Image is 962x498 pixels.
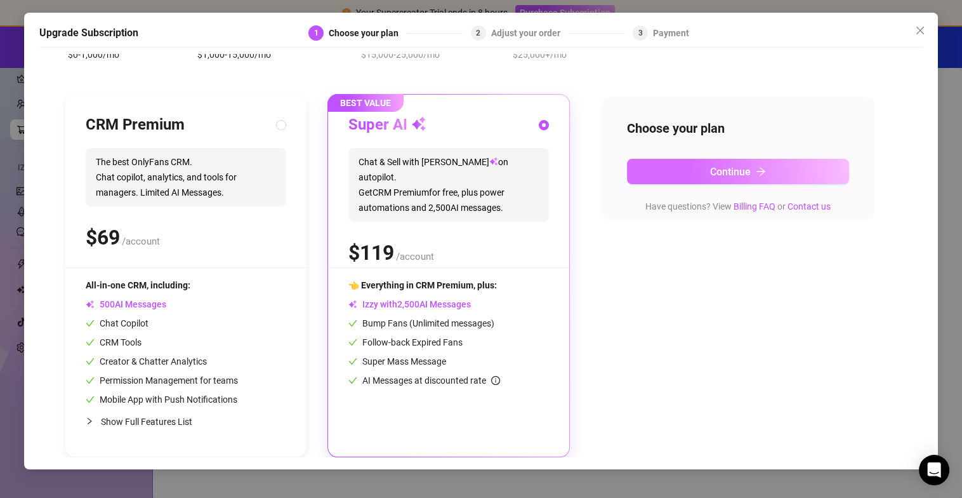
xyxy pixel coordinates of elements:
[86,376,95,385] span: check
[86,357,95,366] span: check
[197,48,271,62] span: $1,000-15,000/mo
[327,94,404,112] span: BEST VALUE
[329,25,406,41] div: Choose your plan
[86,375,238,386] span: Permission Management for teams
[348,280,497,290] span: 👈 Everything in CRM Premium, plus:
[86,337,142,347] span: CRM Tools
[919,455,949,485] div: Open Intercom Messenger
[491,25,568,41] div: Adjust your order
[68,48,119,62] span: $0-1,000/mo
[86,115,185,135] h3: CRM Premium
[491,376,500,385] span: info-circle
[348,241,394,265] span: $
[513,48,567,62] span: $25,000+/mo
[348,148,549,222] span: Chat & Sell with [PERSON_NAME] on autopilot. Get CRM Premium for free, plus power automations and...
[348,357,357,366] span: check
[627,119,849,137] h4: Choose your plan
[348,356,446,367] span: Super Mass Message
[86,299,166,309] span: AI Messages
[86,319,95,328] span: check
[734,201,775,212] a: Billing FAQ
[476,29,480,37] span: 2
[638,29,643,37] span: 3
[361,48,440,62] span: $15,000-25,000/mo
[627,159,849,184] button: Continuearrow-right
[348,318,494,328] span: Bump Fans (Unlimited messages)
[86,395,95,404] span: check
[348,299,471,309] span: Izzy with AI Messages
[86,318,148,328] span: Chat Copilot
[396,251,434,262] span: /account
[122,236,160,247] span: /account
[348,337,463,347] span: Follow-back Expired Fans
[86,356,207,367] span: Creator & Chatter Analytics
[710,166,751,178] span: Continue
[86,394,237,405] span: Mobile App with Push Notifications
[348,115,426,135] h3: Super AI
[653,25,689,41] div: Payment
[910,20,930,41] button: Close
[348,319,357,328] span: check
[645,201,831,212] span: Have questions? View or
[362,375,500,386] span: AI Messages at discounted rate
[787,201,831,212] a: Contact us
[86,280,190,290] span: All-in-one CRM, including:
[86,417,93,425] span: collapsed
[86,338,95,347] span: check
[756,166,766,177] span: arrow-right
[348,338,357,347] span: check
[39,25,138,41] h5: Upgrade Subscription
[86,407,286,436] div: Show Full Features List
[910,25,930,36] span: Close
[101,417,192,427] span: Show Full Features List
[86,148,286,206] span: The best OnlyFans CRM. Chat copilot, analytics, and tools for managers. Limited AI Messages.
[314,29,319,37] span: 1
[86,225,120,250] span: $
[915,25,925,36] span: close
[348,376,357,385] span: check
